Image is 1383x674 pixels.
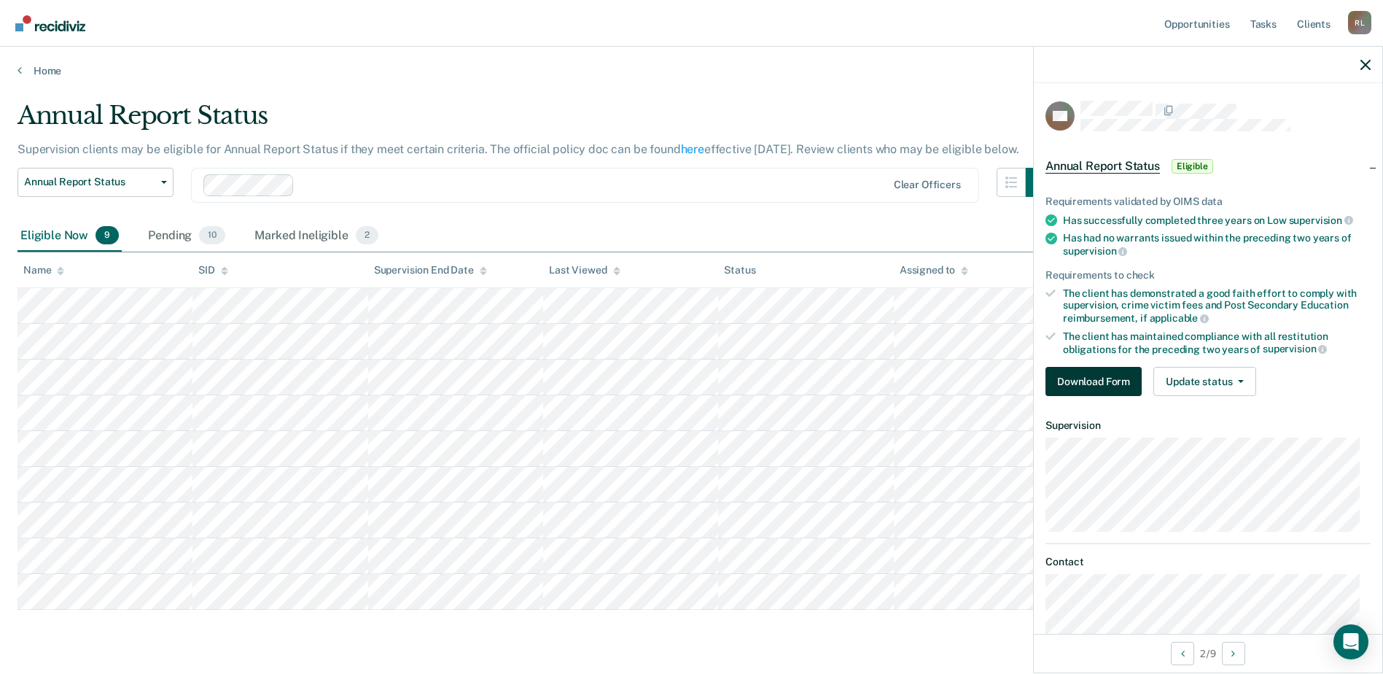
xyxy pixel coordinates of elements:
button: Previous Opportunity [1171,642,1194,665]
div: Clear officers [894,179,961,191]
span: Annual Report Status [1045,159,1160,174]
div: Open Intercom Messenger [1333,624,1368,659]
div: R L [1348,11,1371,34]
dt: Contact [1045,556,1371,568]
span: Annual Report Status [24,176,155,188]
span: 2 [356,226,378,245]
div: Requirements validated by OIMS data [1045,195,1371,208]
img: Recidiviz [15,15,85,31]
dt: Supervision [1045,419,1371,432]
div: Supervision End Date [374,264,487,276]
div: SID [198,264,228,276]
button: Download Form [1045,367,1142,396]
div: Has had no warrants issued within the preceding two years of [1063,232,1371,257]
a: Navigate to form link [1045,367,1148,396]
div: Annual Report StatusEligible [1034,143,1382,190]
div: Has successfully completed three years on Low [1063,214,1371,227]
a: here [681,142,704,156]
div: The client has demonstrated a good faith effort to comply with supervision, crime victim fees and... [1063,287,1371,325]
div: Pending [145,220,228,252]
div: Status [724,264,755,276]
div: The client has maintained compliance with all restitution obligations for the preceding two years of [1063,330,1371,355]
div: Assigned to [900,264,968,276]
div: Last Viewed [549,264,620,276]
button: Next Opportunity [1222,642,1245,665]
div: Annual Report Status [17,101,1055,142]
span: supervision [1263,343,1327,355]
a: Home [17,64,1366,77]
div: Name [23,264,64,276]
div: Marked Ineligible [252,220,381,252]
span: supervision [1063,245,1127,257]
span: supervision [1289,214,1353,226]
button: Update status [1153,367,1256,396]
span: applicable [1150,312,1209,324]
div: 2 / 9 [1034,634,1382,673]
span: Eligible [1172,159,1213,174]
span: 10 [199,226,225,245]
p: Supervision clients may be eligible for Annual Report Status if they meet certain criteria. The o... [17,142,1018,156]
button: Profile dropdown button [1348,11,1371,34]
div: Requirements to check [1045,269,1371,282]
span: 9 [96,226,119,245]
div: Eligible Now [17,220,122,252]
